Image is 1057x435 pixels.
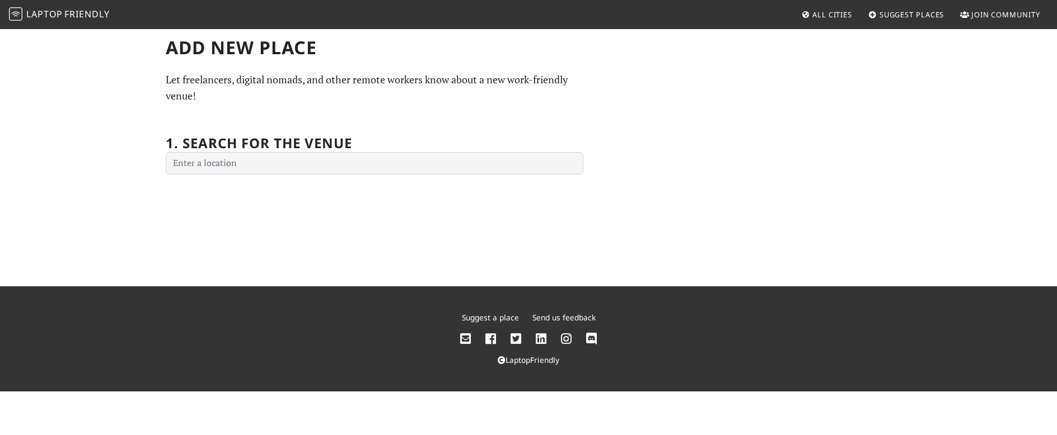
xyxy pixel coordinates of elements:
input: Enter a location [166,152,583,174]
a: All Cities [797,4,857,25]
span: Join Community [971,10,1040,20]
a: LaptopFriendly [498,354,559,365]
span: Suggest Places [880,10,944,20]
span: Laptop [26,8,63,20]
span: All Cities [812,10,852,20]
a: Send us feedback [532,312,596,323]
img: LaptopFriendly [9,7,22,21]
a: LaptopFriendly LaptopFriendly [9,5,110,25]
a: Join Community [956,4,1045,25]
a: Suggest Places [864,4,949,25]
p: Let freelancers, digital nomads, and other remote workers know about a new work-friendly venue! [166,72,583,104]
span: Friendly [64,8,109,20]
a: Suggest a place [462,312,519,323]
h2: 1. Search for the venue [166,135,352,152]
h1: Add new Place [166,37,583,58]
